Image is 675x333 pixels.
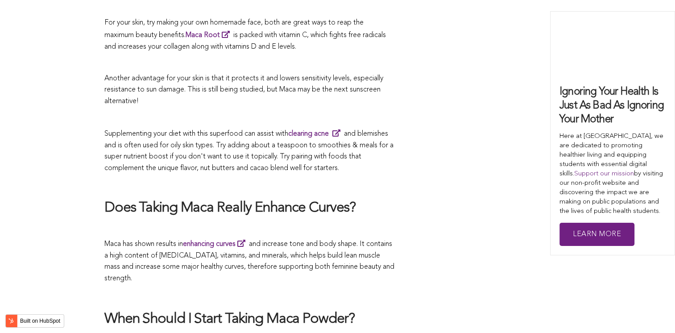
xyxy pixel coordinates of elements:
[6,316,17,326] img: HubSpot sprocket logo
[104,19,364,39] span: For your skin, try making your own homemade face, both are great ways to reap the maximum beauty ...
[186,32,233,39] a: Maca Root
[104,199,394,218] h2: Does Taking Maca Really Enhance Curves?
[104,241,394,282] span: Maca has shown results in and increase tone and body shape. It contains a high content of [MEDICA...
[288,130,329,137] strong: clearing acne
[104,310,394,329] h2: When Should I Start Taking Maca Powder?
[288,130,344,137] a: clearing acne
[559,223,634,246] a: Learn More
[183,241,236,248] strong: enhancing curves
[104,75,383,105] span: Another advantage for your skin is that it protects it and lowers sensitivity levels, especially ...
[5,314,64,328] button: Built on HubSpot
[104,32,386,50] span: is packed with vitamin C, which fights free radicals and increases your collagen along with vitam...
[104,130,393,172] span: Supplementing your diet with this superfood can assist with and blemishes and is often used for o...
[183,241,249,248] a: enhancing curves
[630,290,675,333] iframe: Chat Widget
[17,315,64,327] label: Built on HubSpot
[186,32,220,39] span: Maca Root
